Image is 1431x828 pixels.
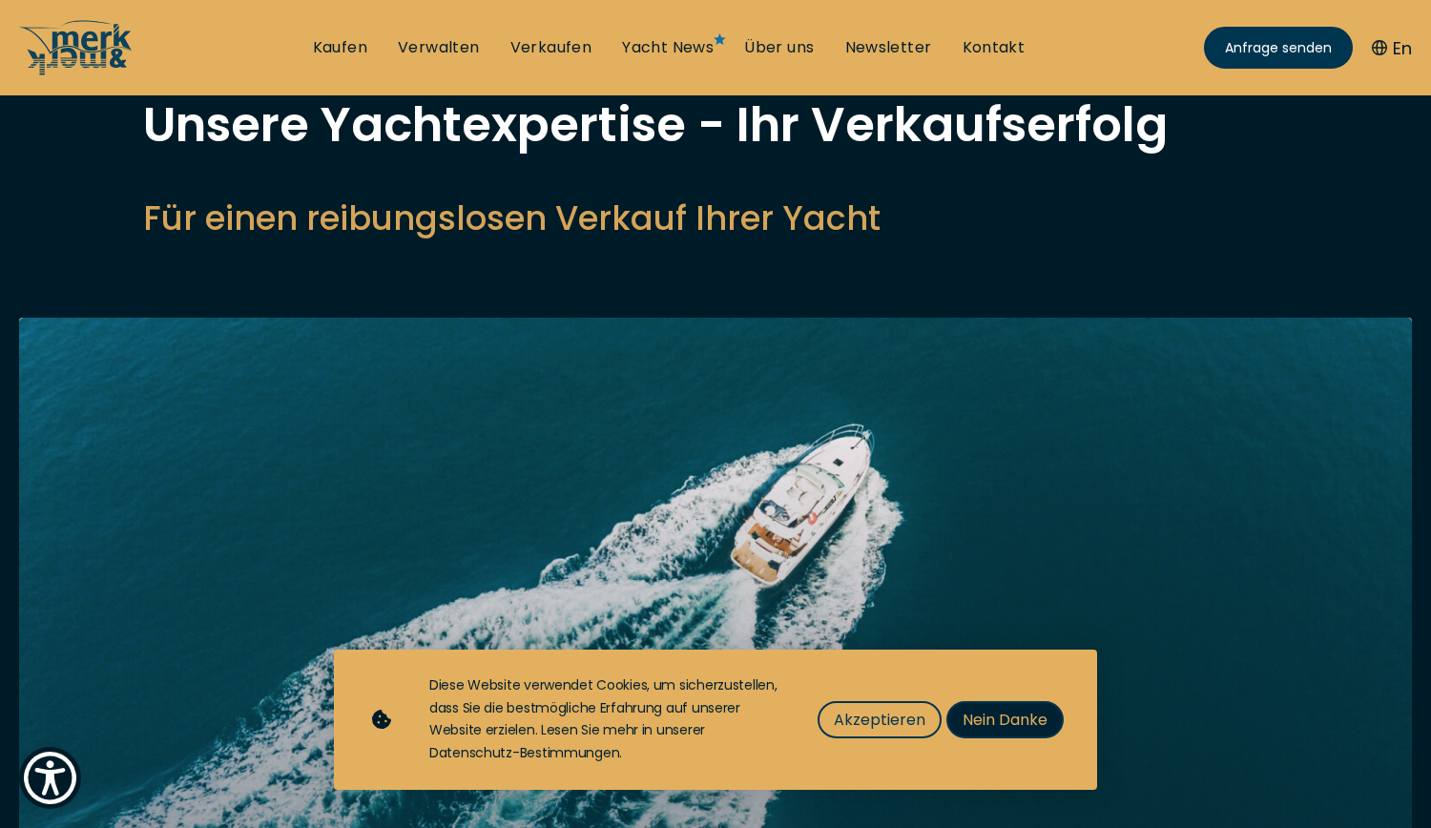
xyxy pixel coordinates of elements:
div: Diese Website verwendet Cookies, um sicherzustellen, dass Sie die bestmögliche Erfahrung auf unse... [429,674,779,765]
a: Kaufen [313,37,367,58]
button: En [1372,35,1412,61]
a: Newsletter [845,37,932,58]
a: Über uns [744,37,814,58]
button: Nein Danke [946,701,1064,738]
a: Kontakt [963,37,1026,58]
span: Akzeptieren [834,708,925,732]
span: Nein Danke [963,708,1047,732]
button: Akzeptieren [818,701,942,738]
a: Verwalten [398,37,480,58]
button: Show Accessibility Preferences [19,747,81,809]
a: Anfrage senden [1204,27,1353,69]
a: Yacht News [622,37,714,58]
span: Anfrage senden [1225,38,1332,58]
h1: Unsere Yachtexpertise - Ihr Verkaufserfolg [143,101,1288,149]
a: Datenschutz-Bestimmungen [429,743,619,762]
a: Verkaufen [510,37,592,58]
h2: Für einen reibungslosen Verkauf Ihrer Yacht [143,195,1288,241]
